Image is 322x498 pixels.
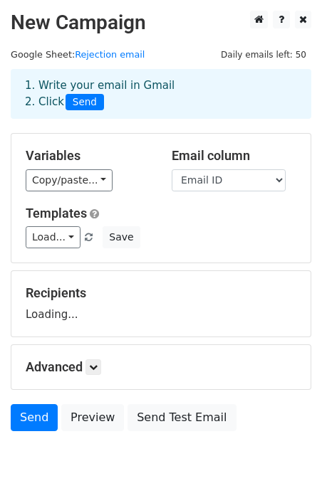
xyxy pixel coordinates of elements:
[26,285,296,322] div: Loading...
[66,94,104,111] span: Send
[172,148,296,164] h5: Email column
[75,49,145,60] a: Rejection email
[14,78,308,110] div: 1. Write your email in Gmail 2. Click
[26,148,150,164] h5: Variables
[26,285,296,301] h5: Recipients
[103,226,140,248] button: Save
[26,169,113,191] a: Copy/paste...
[216,49,311,60] a: Daily emails left: 50
[61,404,124,431] a: Preview
[128,404,236,431] a: Send Test Email
[216,47,311,63] span: Daily emails left: 50
[11,404,58,431] a: Send
[26,359,296,375] h5: Advanced
[26,206,87,221] a: Templates
[26,226,80,248] a: Load...
[11,11,311,35] h2: New Campaign
[11,49,145,60] small: Google Sheet:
